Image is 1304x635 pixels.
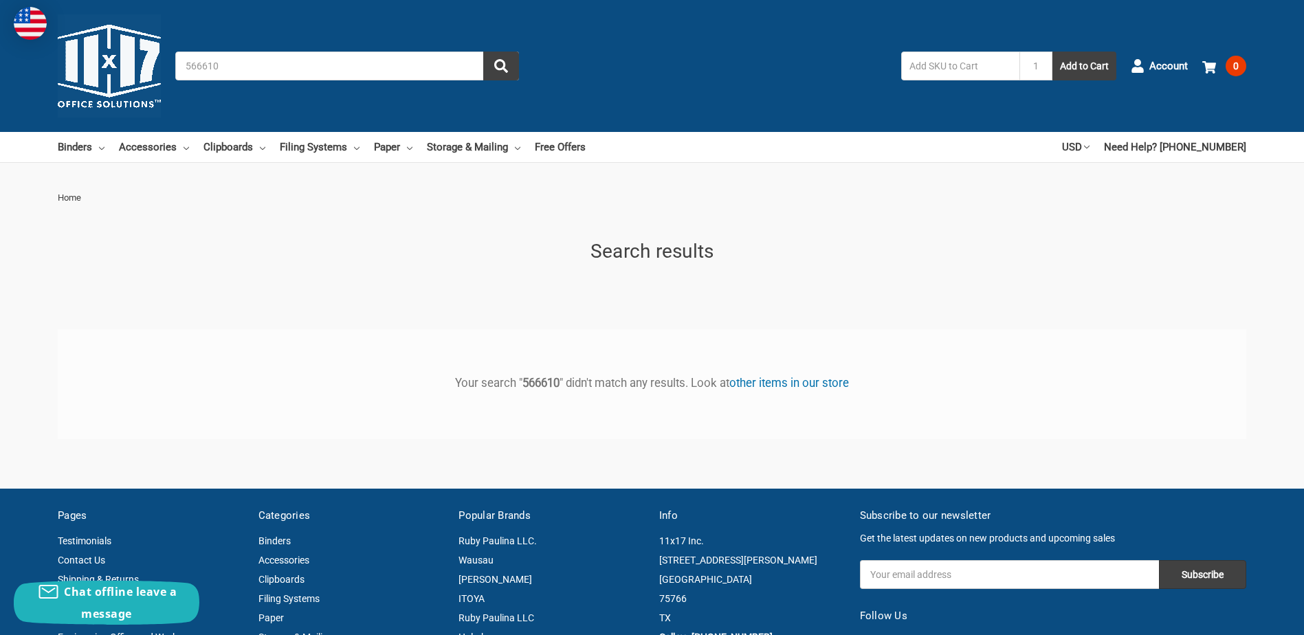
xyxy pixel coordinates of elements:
iframe: Google Customer Reviews [1191,598,1304,635]
a: Wausau [458,555,494,566]
a: Clipboards [203,132,265,162]
span: Home [58,192,81,203]
a: Clipboards [258,574,305,585]
a: ITOYA [458,593,485,604]
a: Contact Us [58,555,105,566]
a: Account [1131,48,1188,84]
input: Your email address [860,560,1159,589]
h5: Follow Us [860,608,1246,624]
span: Your search " " didn't match any results. Look at [455,376,849,390]
a: Testimonials [58,535,111,546]
a: Ruby Paulina LLC [458,612,534,623]
span: Account [1149,58,1188,74]
span: 0 [1226,56,1246,76]
h5: Info [659,508,846,524]
h5: Subscribe to our newsletter [860,508,1246,524]
input: Add SKU to Cart [901,52,1019,80]
h1: Search results [58,237,1246,266]
button: Add to Cart [1052,52,1116,80]
a: other items in our store [729,376,849,390]
input: Search by keyword, brand or SKU [175,52,519,80]
address: 11x17 Inc. [STREET_ADDRESS][PERSON_NAME] [GEOGRAPHIC_DATA] 75766 TX [659,531,846,627]
input: Subscribe [1159,560,1246,589]
h5: Popular Brands [458,508,645,524]
a: Filing Systems [258,593,320,604]
a: Free Offers [535,132,586,162]
a: Storage & Mailing [427,132,520,162]
h5: Categories [258,508,445,524]
img: duty and tax information for United States [14,7,47,40]
a: [PERSON_NAME] [458,574,532,585]
a: Paper [374,132,412,162]
a: Accessories [119,132,189,162]
a: Need Help? [PHONE_NUMBER] [1104,132,1246,162]
a: USD [1062,132,1090,162]
a: Filing Systems [280,132,360,162]
a: Ruby Paulina LLC. [458,535,537,546]
a: Paper [258,612,284,623]
a: Accessories [258,555,309,566]
a: Binders [58,132,104,162]
a: Binders [258,535,291,546]
b: 566610 [522,376,560,390]
a: Shipping & Returns [58,574,139,585]
img: 11x17.com [58,14,161,118]
p: Get the latest updates on new products and upcoming sales [860,531,1246,546]
span: Chat offline leave a message [64,584,177,621]
button: Chat offline leave a message [14,581,199,625]
h5: Pages [58,508,244,524]
a: 0 [1202,48,1246,84]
